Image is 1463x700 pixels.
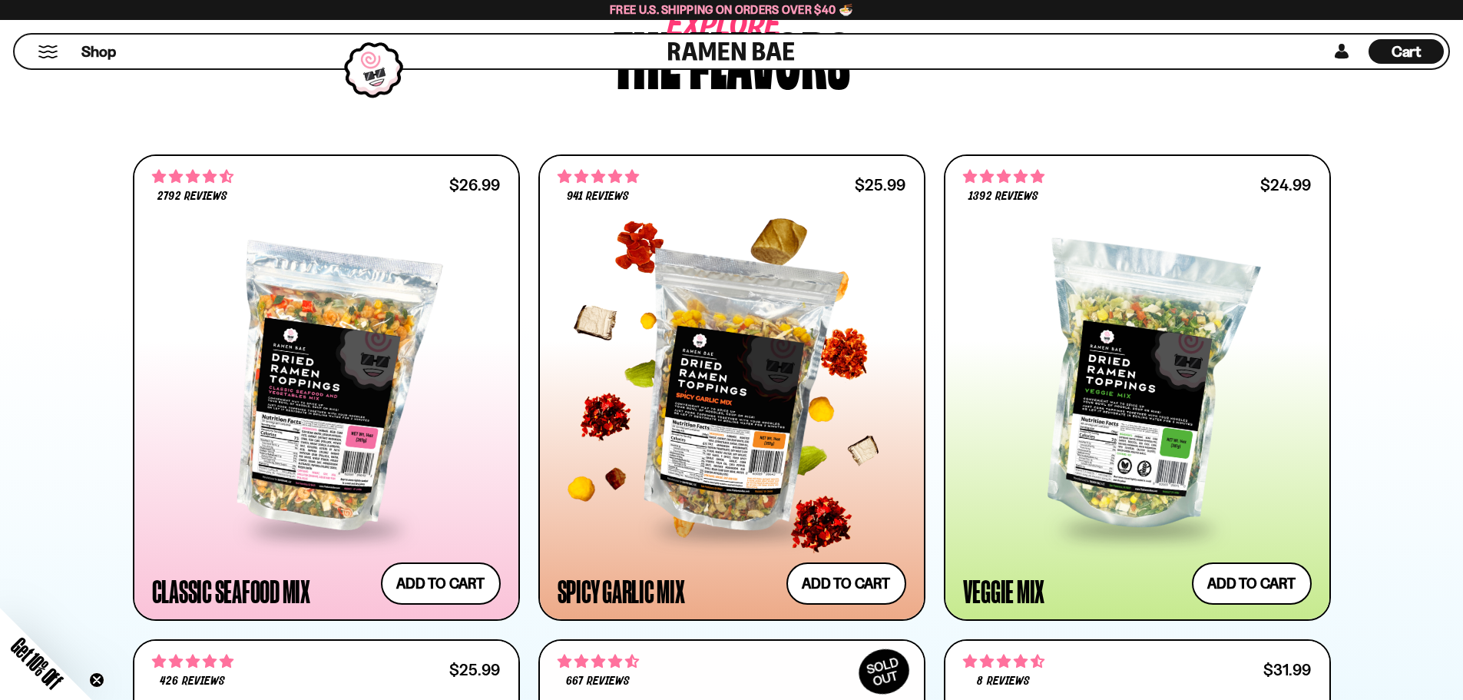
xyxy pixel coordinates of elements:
button: Close teaser [89,672,104,688]
button: Add to cart [1192,562,1312,605]
div: $31.99 [1263,662,1311,677]
span: 1392 reviews [968,191,1038,203]
div: $25.99 [449,662,500,677]
div: $26.99 [449,177,500,192]
span: 4.64 stars [558,652,639,672]
span: 667 reviews [566,675,629,688]
a: 4.75 stars 941 reviews $25.99 Spicy Garlic Mix Add to cart [538,154,925,621]
span: 4.62 stars [963,652,1044,672]
div: $25.99 [855,177,905,192]
div: Spicy Garlic Mix [558,577,685,605]
button: Add to cart [786,562,906,605]
span: 426 reviews [160,675,224,688]
span: Get 10% Off [7,633,67,693]
button: Mobile Menu Trigger [38,45,58,58]
div: Veggie Mix [963,577,1045,605]
span: 8 reviews [977,675,1029,688]
span: Free U.S. Shipping on Orders over $40 🍜 [610,2,853,17]
span: 4.68 stars [152,167,233,187]
div: flavors [689,19,850,92]
span: Cart [1392,42,1422,61]
span: 941 reviews [567,191,629,203]
a: Shop [81,39,116,64]
a: 4.68 stars 2792 reviews $26.99 Classic Seafood Mix Add to cart [133,154,520,621]
span: Shop [81,41,116,62]
div: Classic Seafood Mix [152,577,310,605]
div: $24.99 [1260,177,1311,192]
button: Add to cart [381,562,501,605]
span: 4.76 stars [963,167,1044,187]
span: 4.76 stars [152,652,233,672]
a: Cart [1369,35,1444,68]
a: 4.76 stars 1392 reviews $24.99 Veggie Mix Add to cart [944,154,1331,621]
div: The [614,19,681,92]
span: 4.75 stars [558,167,639,187]
span: 2792 reviews [157,191,227,203]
